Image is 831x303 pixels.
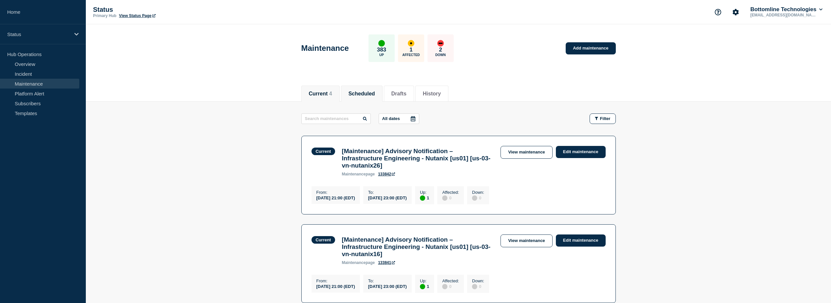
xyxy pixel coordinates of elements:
[342,260,366,265] span: maintenance
[749,13,817,17] p: [EMAIL_ADDRESS][DOMAIN_NAME]
[379,113,419,124] button: All dates
[442,195,447,201] div: disabled
[7,31,70,37] p: Status
[119,13,155,18] a: View Status Page
[316,237,331,242] div: Current
[93,13,116,18] p: Primary Hub
[423,91,441,97] button: History
[368,195,407,200] div: [DATE] 23:00 (EDT)
[711,5,725,19] button: Support
[316,190,355,195] p: From :
[93,6,224,13] p: Status
[402,53,420,57] p: Affected
[442,284,447,289] div: disabled
[437,40,444,47] div: down
[342,172,366,176] span: maintenance
[349,91,375,97] button: Scheduled
[377,47,386,53] p: 383
[420,190,429,195] p: Up :
[472,195,484,201] div: 0
[391,91,406,97] button: Drafts
[342,236,494,258] h3: [Maintenance] Advisory Notification – Infrastructure Engineering - Nutanix [us01] [us-03-vn-nutan...
[420,283,429,289] div: 1
[309,91,332,97] button: Current 4
[316,195,355,200] div: [DATE] 21:00 (EDT)
[749,6,824,13] button: Bottomline Technologies
[556,146,606,158] a: Edit maintenance
[442,278,459,283] p: Affected :
[500,146,552,159] a: View maintenance
[442,283,459,289] div: 0
[301,44,349,53] h1: Maintenance
[342,260,375,265] p: page
[566,42,615,54] a: Add maintenance
[316,149,331,154] div: Current
[378,260,395,265] a: 133841
[409,47,412,53] p: 1
[472,284,477,289] div: disabled
[472,190,484,195] p: Down :
[342,148,494,169] h3: [Maintenance] Advisory Notification – Infrastructure Engineering - Nutanix [us01] [us-03-vn-nutan...
[472,195,477,201] div: disabled
[379,53,384,57] p: Up
[316,278,355,283] p: From :
[378,40,385,47] div: up
[472,278,484,283] p: Down :
[382,116,400,121] p: All dates
[420,195,429,201] div: 1
[329,91,332,96] span: 4
[378,172,395,176] a: 133842
[420,278,429,283] p: Up :
[368,283,407,289] div: [DATE] 23:00 (EDT)
[408,40,414,47] div: affected
[316,283,355,289] div: [DATE] 21:00 (EDT)
[368,278,407,283] p: To :
[420,284,425,289] div: up
[435,53,446,57] p: Down
[600,116,611,121] span: Filter
[500,234,552,247] a: View maintenance
[301,113,371,124] input: Search maintenances
[439,47,442,53] p: 2
[368,190,407,195] p: To :
[442,190,459,195] p: Affected :
[342,172,375,176] p: page
[420,195,425,201] div: up
[442,195,459,201] div: 0
[729,5,743,19] button: Account settings
[556,234,606,247] a: Edit maintenance
[472,283,484,289] div: 0
[590,113,616,124] button: Filter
